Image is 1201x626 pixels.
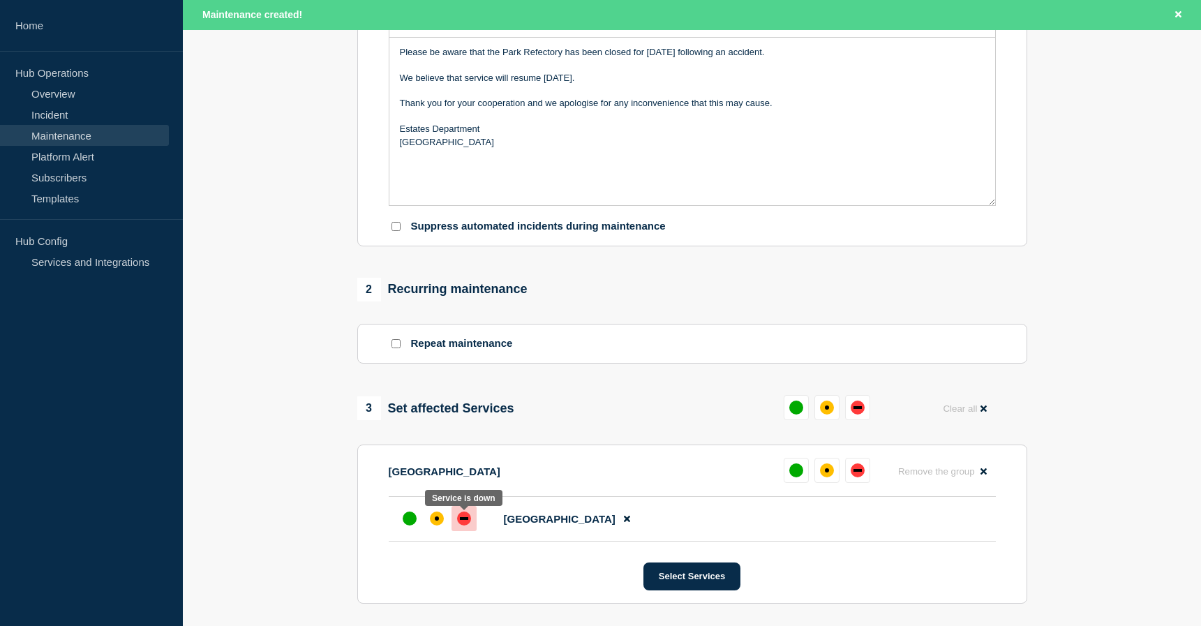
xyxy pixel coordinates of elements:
button: up [784,395,809,420]
p: Estates Department [400,123,985,135]
button: down [845,458,870,483]
p: Repeat maintenance [411,337,513,350]
button: affected [814,458,840,483]
button: Close banner [1170,7,1187,23]
div: down [457,512,471,526]
div: Set affected Services [357,396,514,420]
div: up [789,401,803,415]
span: Maintenance created! [202,9,302,20]
p: We believe that service will resume [DATE]. [400,72,985,84]
div: up [403,512,417,526]
div: up [789,463,803,477]
p: Please be aware that the Park Refectory has been closed for [DATE] following an accident. [400,46,985,59]
div: affected [820,401,834,415]
div: Recurring maintenance [357,278,528,301]
p: Suppress automated incidents during maintenance [411,220,666,233]
button: Select Services [643,562,740,590]
div: down [851,401,865,415]
div: Message [389,38,995,205]
button: down [845,395,870,420]
button: affected [814,395,840,420]
button: Remove the group [890,458,996,485]
p: [GEOGRAPHIC_DATA] [400,136,985,149]
div: Service is down [432,493,495,503]
div: affected [820,463,834,477]
span: Remove the group [898,466,975,477]
div: affected [430,512,444,526]
span: 2 [357,278,381,301]
input: Suppress automated incidents during maintenance [391,222,401,231]
button: Clear all [934,395,995,422]
p: [GEOGRAPHIC_DATA] [389,465,500,477]
p: Thank you for your cooperation and we apologise for any inconvenience that this may cause. [400,97,985,110]
span: 3 [357,396,381,420]
input: Repeat maintenance [391,339,401,348]
div: down [851,463,865,477]
button: up [784,458,809,483]
span: [GEOGRAPHIC_DATA] [504,513,616,525]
